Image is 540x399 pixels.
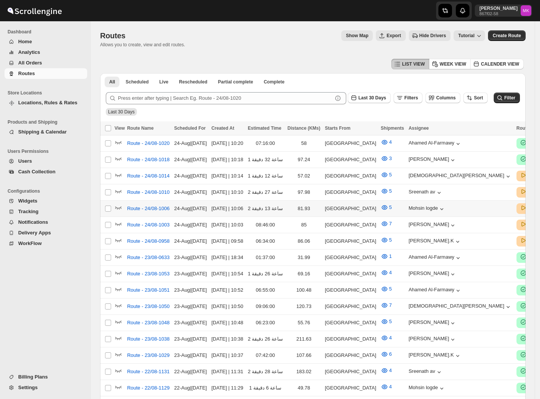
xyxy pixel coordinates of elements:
button: Hide Drivers [409,30,451,41]
button: Widgets [5,196,87,206]
button: [PERSON_NAME] [408,221,457,229]
div: [DATE] | 10:52 [211,286,243,294]
div: Ahamed Al-Farmawy [408,287,462,294]
span: WorkFlow [18,240,42,246]
button: Map action label [341,30,373,41]
span: 24-Aug | [DATE] [174,157,207,162]
span: Export [386,33,401,39]
button: Users [5,156,87,167]
button: 5 [376,234,396,246]
button: Ahamed Al-Farmawy [408,140,462,148]
div: [GEOGRAPHIC_DATA] [325,156,376,163]
span: 23-Aug | [DATE] [174,352,207,358]
span: Route - 23/08-1051 [127,286,170,294]
span: View [115,126,125,131]
span: Route - 24/08-1018 [127,156,170,163]
span: Settings [18,385,38,390]
div: [DATE] | 10:50 [211,303,243,310]
button: User menu [475,5,532,17]
button: Ahamed Al-Farmawy [408,254,462,262]
span: Routes [100,31,126,40]
div: 58 [287,140,320,147]
button: Sreenath av [408,189,443,196]
span: Last 30 Days [358,95,386,101]
div: [GEOGRAPHIC_DATA] [325,254,376,261]
span: Widgets [18,198,37,204]
span: 5 [389,237,392,243]
div: 06:55:00 [248,286,283,294]
span: Tracking [18,209,38,214]
span: 7 [389,302,392,308]
div: 86.06 [287,237,320,245]
span: Columns [436,95,455,101]
button: 5 [376,283,396,295]
span: 23-Aug | [DATE] [174,271,207,276]
button: 5 [376,169,396,181]
button: Delivery Apps [5,228,87,238]
button: [PERSON_NAME].K [408,238,461,245]
button: Sreenath av [408,368,443,376]
span: Live [159,79,168,85]
button: Shipping & Calendar [5,127,87,137]
div: [GEOGRAPHIC_DATA] [325,286,376,294]
span: 24-Aug | [DATE] [174,222,207,228]
span: Route - 23/08-1038 [127,335,170,343]
p: 867f02-58 [479,11,518,16]
span: 4 [389,368,392,373]
span: Cash Collection [18,169,55,174]
span: 5 [389,286,392,292]
div: 183.02 [287,368,320,375]
button: 5 [376,201,396,214]
div: [DATE] | 10:54 [211,270,243,278]
span: 5 [389,204,392,210]
button: Route - 24/08-1018 [122,154,174,166]
button: 4 [376,136,396,148]
div: [DATE] | 11:29 [211,384,243,392]
span: Billing Plans [18,374,48,380]
span: Scheduled For [174,126,206,131]
div: 2 ساعة 28 دقيقة [248,368,283,375]
div: 107.66 [287,352,320,359]
button: Locations, Rules & Rates [5,97,87,108]
button: 4 [376,267,396,279]
span: Route - 22/08-1129 [127,384,170,392]
div: 120.73 [287,303,320,310]
span: Route - 24/08-1003 [127,221,170,229]
div: [GEOGRAPHIC_DATA] [325,368,376,375]
span: Scheduled [126,79,149,85]
div: [DATE] | 10:48 [211,319,243,327]
div: [PERSON_NAME] [408,319,457,327]
div: 07:42:00 [248,352,283,359]
span: 7 [389,221,392,226]
div: 57.02 [287,172,320,180]
button: Tracking [5,206,87,217]
div: Mohsin logde [408,385,445,392]
div: 1 ساعة 32 دقيقة [248,156,283,163]
button: [DEMOGRAPHIC_DATA][PERSON_NAME] [408,173,512,180]
span: Users [18,158,32,164]
span: Users Permissions [8,148,87,154]
button: [PERSON_NAME] [408,156,457,164]
button: Create Route [488,30,526,41]
div: [DATE] | 10:20 [211,140,243,147]
span: Distance (KMs) [287,126,320,131]
div: [GEOGRAPHIC_DATA] [325,384,376,392]
input: Press enter after typing | Search Eg. Route - 24/08-1020 [118,92,333,104]
span: 24-Aug | [DATE] [174,189,207,195]
span: Route - 24/08-1014 [127,172,170,180]
span: Delivery Apps [18,230,51,236]
div: [PERSON_NAME] [408,270,457,278]
span: Configurations [8,188,87,194]
span: Estimated Time [248,126,281,131]
span: Route - 24/08-1010 [127,189,170,196]
button: [DEMOGRAPHIC_DATA][PERSON_NAME] [408,303,512,311]
div: 01:37:00 [248,254,283,261]
span: 5 [389,188,392,194]
button: Route - 23/08-1038 [122,333,174,345]
div: 08:46:00 [248,221,283,229]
